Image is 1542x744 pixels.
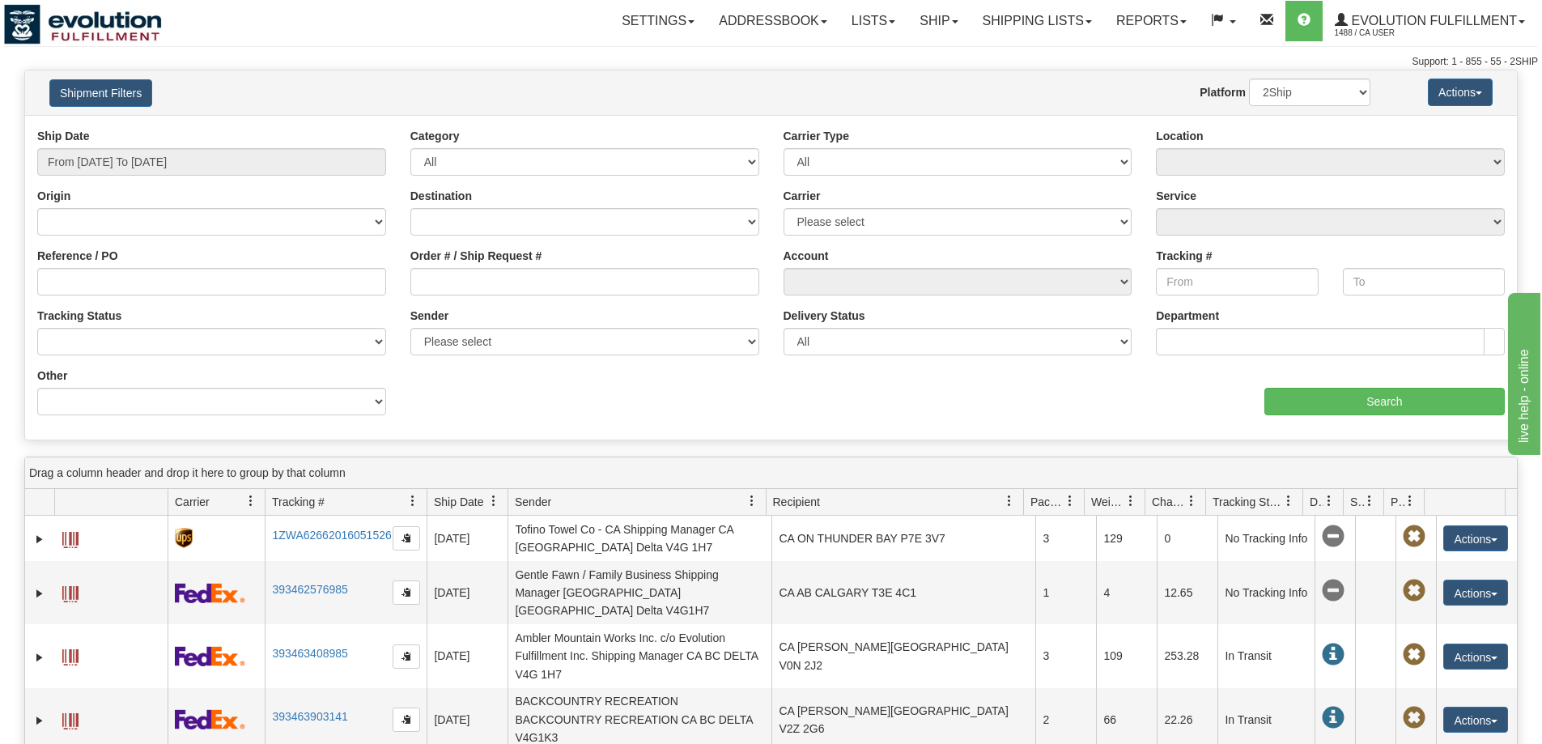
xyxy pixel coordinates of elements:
[1323,1,1537,41] a: Evolution Fulfillment 1488 / CA User
[49,79,152,107] button: Shipment Filters
[1396,487,1424,515] a: Pickup Status filter column settings
[1157,516,1217,561] td: 0
[508,624,771,687] td: Ambler Mountain Works Inc. c/o Evolution Fulfillment Inc. Shipping Manager CA BC DELTA V4G 1H7
[1505,289,1540,454] iframe: chat widget
[1156,188,1196,204] label: Service
[1217,561,1315,624] td: No Tracking Info
[434,494,483,510] span: Ship Date
[410,248,542,264] label: Order # / Ship Request #
[1403,580,1425,602] span: Pickup Not Assigned
[1096,624,1157,687] td: 109
[1335,25,1456,41] span: 1488 / CA User
[1428,79,1493,106] button: Actions
[1391,494,1404,510] span: Pickup Status
[32,649,48,665] a: Expand
[410,128,460,144] label: Category
[1217,516,1315,561] td: No Tracking Info
[1315,487,1343,515] a: Delivery Status filter column settings
[1275,487,1302,515] a: Tracking Status filter column settings
[784,308,865,324] label: Delivery Status
[1152,494,1186,510] span: Charge
[32,585,48,602] a: Expand
[784,128,849,144] label: Carrier Type
[508,516,771,561] td: Tofino Towel Co - CA Shipping Manager CA [GEOGRAPHIC_DATA] Delta V4G 1H7
[393,526,420,551] button: Copy to clipboard
[37,368,67,384] label: Other
[839,1,907,41] a: Lists
[62,525,79,551] a: Label
[272,583,347,596] a: 393462576985
[1356,487,1383,515] a: Shipment Issues filter column settings
[410,308,448,324] label: Sender
[1403,644,1425,666] span: Pickup Not Assigned
[427,624,508,687] td: [DATE]
[1096,561,1157,624] td: 4
[771,561,1035,624] td: CA AB CALGARY T3E 4C1
[175,646,245,666] img: 2 - FedEx Express®
[771,516,1035,561] td: CA ON THUNDER BAY P7E 3V7
[508,561,771,624] td: Gentle Fawn / Family Business Shipping Manager [GEOGRAPHIC_DATA] [GEOGRAPHIC_DATA] Delta V4G1H7
[1157,561,1217,624] td: 12.65
[32,531,48,547] a: Expand
[771,624,1035,687] td: CA [PERSON_NAME][GEOGRAPHIC_DATA] V0N 2J2
[480,487,508,515] a: Ship Date filter column settings
[515,494,551,510] span: Sender
[971,1,1104,41] a: Shipping lists
[1096,516,1157,561] td: 129
[1156,268,1318,295] input: From
[1217,624,1315,687] td: In Transit
[37,128,90,144] label: Ship Date
[738,487,766,515] a: Sender filter column settings
[427,561,508,624] td: [DATE]
[784,248,829,264] label: Account
[1310,494,1323,510] span: Delivery Status
[1104,1,1199,41] a: Reports
[37,248,118,264] label: Reference / PO
[4,55,1538,69] div: Support: 1 - 855 - 55 - 2SHIP
[1443,525,1508,551] button: Actions
[1156,308,1219,324] label: Department
[272,494,325,510] span: Tracking #
[1322,644,1344,666] span: In Transit
[1403,707,1425,729] span: Pickup Not Assigned
[12,10,150,29] div: live help - online
[1035,516,1096,561] td: 3
[1264,388,1505,415] input: Search
[1343,268,1505,295] input: To
[1322,707,1344,729] span: In Transit
[62,706,79,732] a: Label
[1403,525,1425,548] span: Pickup Not Assigned
[1056,487,1084,515] a: Packages filter column settings
[399,487,427,515] a: Tracking # filter column settings
[25,457,1517,489] div: grid grouping header
[37,308,121,324] label: Tracking Status
[1117,487,1145,515] a: Weight filter column settings
[175,494,210,510] span: Carrier
[773,494,820,510] span: Recipient
[1443,580,1508,606] button: Actions
[62,579,79,605] a: Label
[1035,561,1096,624] td: 1
[427,516,508,561] td: [DATE]
[1322,525,1344,548] span: No Tracking Info
[237,487,265,515] a: Carrier filter column settings
[996,487,1023,515] a: Recipient filter column settings
[1178,487,1205,515] a: Charge filter column settings
[410,188,472,204] label: Destination
[272,647,347,660] a: 393463408985
[1091,494,1125,510] span: Weight
[610,1,707,41] a: Settings
[175,709,245,729] img: 2 - FedEx Express®
[784,188,821,204] label: Carrier
[1348,14,1517,28] span: Evolution Fulfillment
[1035,624,1096,687] td: 3
[393,708,420,732] button: Copy to clipboard
[37,188,70,204] label: Origin
[707,1,839,41] a: Addressbook
[1322,580,1344,602] span: No Tracking Info
[272,710,347,723] a: 393463903141
[393,644,420,669] button: Copy to clipboard
[62,642,79,668] a: Label
[1443,707,1508,733] button: Actions
[393,580,420,605] button: Copy to clipboard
